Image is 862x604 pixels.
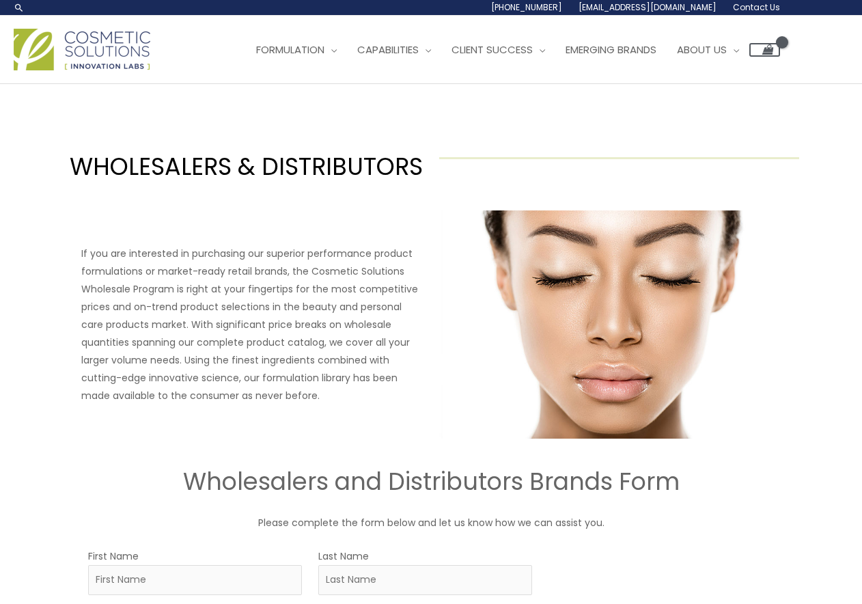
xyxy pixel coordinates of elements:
[491,1,562,13] span: [PHONE_NUMBER]
[667,29,749,70] a: About Us
[749,43,780,57] a: View Shopping Cart, empty
[81,245,423,404] p: If you are interested in purchasing our superior performance product formulations or market-ready...
[63,150,423,183] h1: WHOLESALERS & DISTRIBUTORS
[14,2,25,13] a: Search icon link
[236,29,780,70] nav: Site Navigation
[439,210,781,439] img: Wholesale Customer Type Image
[14,29,150,70] img: Cosmetic Solutions Logo
[441,29,555,70] a: Client Success
[347,29,441,70] a: Capabilities
[88,547,139,565] label: First Name
[88,565,302,595] input: First Name
[318,547,369,565] label: Last Name
[256,42,324,57] span: Formulation
[21,466,841,497] h2: Wholesalers and Distributors Brands Form
[357,42,419,57] span: Capabilities
[246,29,347,70] a: Formulation
[579,1,717,13] span: [EMAIL_ADDRESS][DOMAIN_NAME]
[318,565,532,595] input: Last Name
[733,1,780,13] span: Contact Us
[21,514,841,532] p: Please complete the form below and let us know how we can assist you.
[566,42,656,57] span: Emerging Brands
[677,42,727,57] span: About Us
[555,29,667,70] a: Emerging Brands
[451,42,533,57] span: Client Success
